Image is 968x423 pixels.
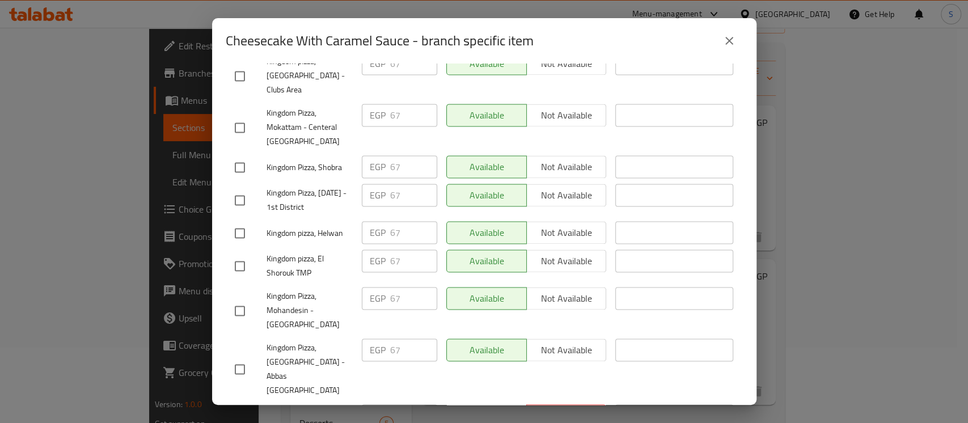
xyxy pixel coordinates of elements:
[267,341,353,397] span: Kingdom Pizza, [GEOGRAPHIC_DATA] - Abbas [GEOGRAPHIC_DATA]
[370,291,386,305] p: EGP
[370,57,386,70] p: EGP
[390,339,437,361] input: Please enter price
[370,226,386,239] p: EGP
[390,52,437,75] input: Please enter price
[267,54,353,97] span: Kingdom pizza, [GEOGRAPHIC_DATA] - Clubs Area
[390,155,437,178] input: Please enter price
[267,106,353,149] span: Kingdom Pizza, Mokattam - Centeral [GEOGRAPHIC_DATA]
[267,160,353,175] span: Kingdom Pizza, Shobra
[370,254,386,268] p: EGP
[370,160,386,174] p: EGP
[370,108,386,122] p: EGP
[390,249,437,272] input: Please enter price
[267,186,353,214] span: Kingdom Pizza, [DATE] - 1st District
[226,32,534,50] h2: Cheesecake With Caramel Sauce - branch specific item
[267,252,353,280] span: Kingdom pizza, El Shorouk TMP
[390,184,437,206] input: Please enter price
[370,188,386,202] p: EGP
[267,226,353,240] span: Kingdom pizza, Helwan
[716,27,743,54] button: close
[370,343,386,357] p: EGP
[267,289,353,332] span: Kingdom Pizza, Mohandesin - [GEOGRAPHIC_DATA]
[390,104,437,126] input: Please enter price
[390,287,437,310] input: Please enter price
[390,221,437,244] input: Please enter price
